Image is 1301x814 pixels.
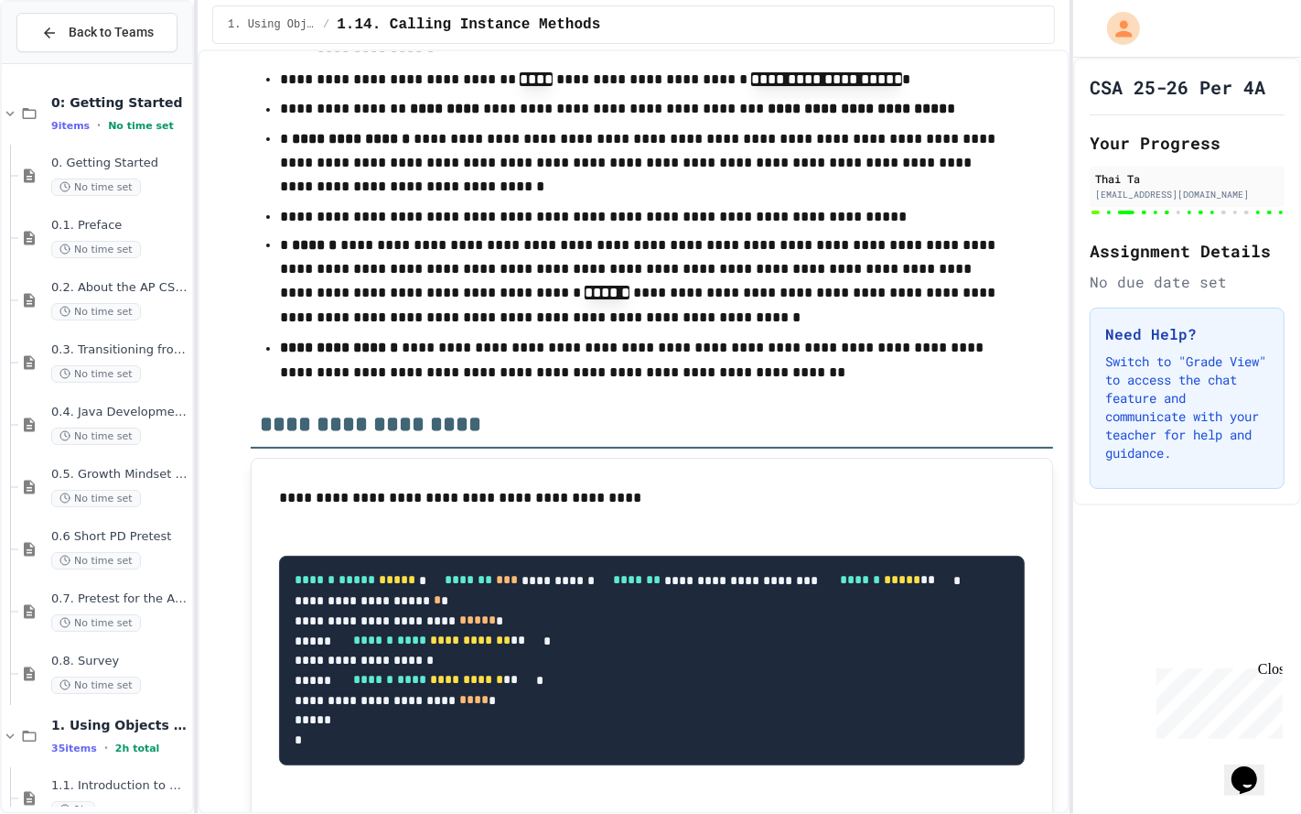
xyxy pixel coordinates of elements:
span: No time set [51,490,141,507]
div: Thai Ta [1095,170,1279,187]
p: Switch to "Grade View" to access the chat feature and communicate with your teacher for help and ... [1105,353,1269,462]
span: 1.1. Introduction to Algorithms, Programming, and Compilers [51,778,188,794]
span: • [104,741,108,755]
span: 0.1. Preface [51,218,188,233]
span: 0.4. Java Development Environments [51,405,188,420]
iframe: chat widget [1224,741,1283,796]
h1: CSA 25-26 Per 4A [1090,74,1265,100]
span: Back to Teams [69,23,154,42]
span: No time set [51,241,141,258]
span: 1.14. Calling Instance Methods [337,14,600,36]
button: Back to Teams [16,13,177,52]
span: No time set [51,303,141,320]
div: [EMAIL_ADDRESS][DOMAIN_NAME] [1095,188,1279,201]
iframe: chat widget [1149,661,1283,739]
span: 0.7. Pretest for the AP CSA Exam [51,592,188,607]
span: No time set [51,677,141,694]
span: 0.8. Survey [51,654,188,669]
h2: Your Progress [1090,130,1285,156]
span: 0.5. Growth Mindset and Pair Programming [51,467,188,483]
span: / [323,17,329,32]
h2: Assignment Details [1090,238,1285,264]
span: No time set [51,365,141,383]
span: No time set [51,614,141,632]
span: 0.6 Short PD Pretest [51,529,188,545]
span: No time set [51,428,141,445]
div: No due date set [1090,271,1285,293]
h3: Need Help? [1105,323,1269,345]
span: • [97,118,101,133]
span: 0.2. About the AP CSA Exam [51,280,188,296]
span: 0. Getting Started [51,156,188,171]
span: No time set [108,120,174,132]
div: Chat with us now!Close [7,7,126,116]
span: 0.3. Transitioning from AP CSP to AP CSA [51,342,188,358]
span: 9 items [51,120,90,132]
span: No time set [51,552,141,570]
div: My Account [1088,7,1145,49]
span: 1. Using Objects and Methods [228,17,316,32]
span: No time set [51,179,141,196]
span: 35 items [51,743,97,754]
span: 0: Getting Started [51,94,188,111]
span: 2h total [115,743,160,754]
span: 1. Using Objects and Methods [51,717,188,733]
